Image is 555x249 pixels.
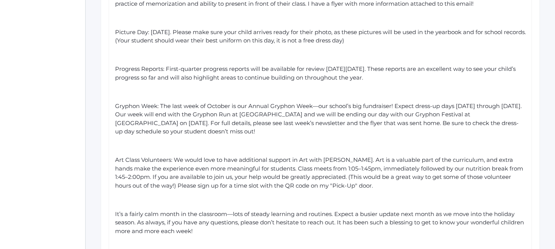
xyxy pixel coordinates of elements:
[115,28,527,44] span: Picture Day: [DATE]. Please make sure your child arrives ready for their photo, as these pictures...
[115,65,517,81] span: Progress Reports: First-quarter progress reports will be available for review [DATE][DATE]. These...
[115,156,525,189] span: Art Class Volunteers: We would love to have additional support in Art with [PERSON_NAME]. Art is ...
[115,210,525,235] span: It’s a fairly calm month in the classroom—lots of steady learning and routines. Expect a busier u...
[115,102,523,135] span: Gryphon Week: The last week of October is our Annual Gryphon Week—our school’s big fundraiser! Ex...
